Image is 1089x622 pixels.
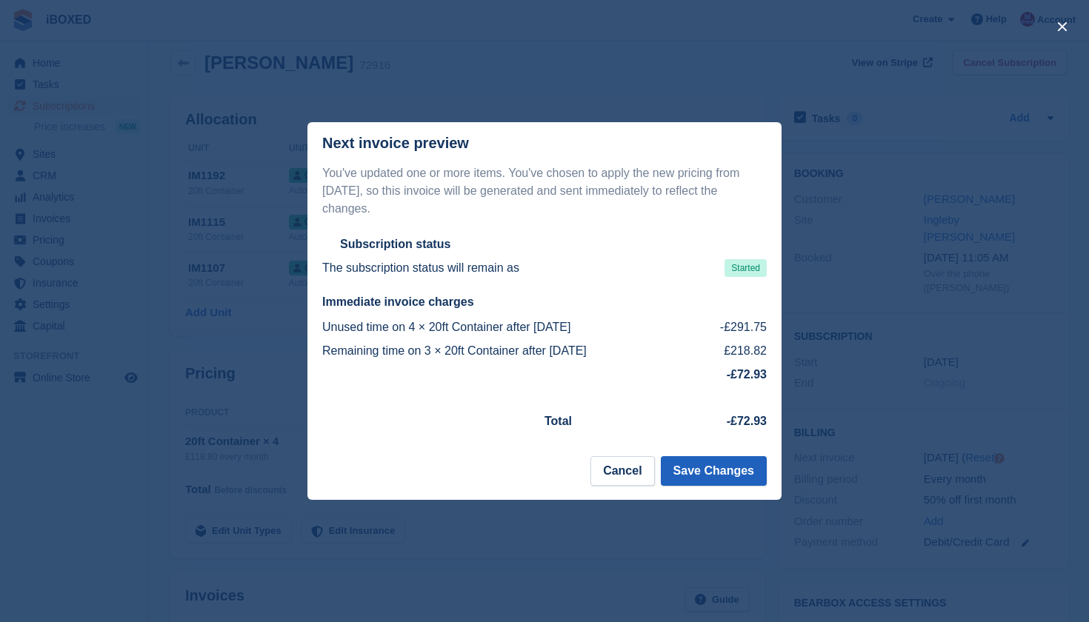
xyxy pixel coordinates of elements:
[322,259,519,277] p: The subscription status will remain as
[1050,15,1074,39] button: close
[727,415,767,427] strong: -£72.93
[590,456,654,486] button: Cancel
[322,164,767,218] p: You've updated one or more items. You've chosen to apply the new pricing from [DATE], so this inv...
[322,135,469,152] p: Next invoice preview
[725,259,767,277] span: Started
[340,237,450,252] h2: Subscription status
[322,339,700,363] td: Remaining time on 3 × 20ft Container after [DATE]
[322,315,700,339] td: Unused time on 4 × 20ft Container after [DATE]
[322,295,767,310] h2: Immediate invoice charges
[700,339,767,363] td: £218.82
[544,415,572,427] strong: Total
[661,456,767,486] button: Save Changes
[700,315,767,339] td: -£291.75
[727,368,767,381] strong: -£72.93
